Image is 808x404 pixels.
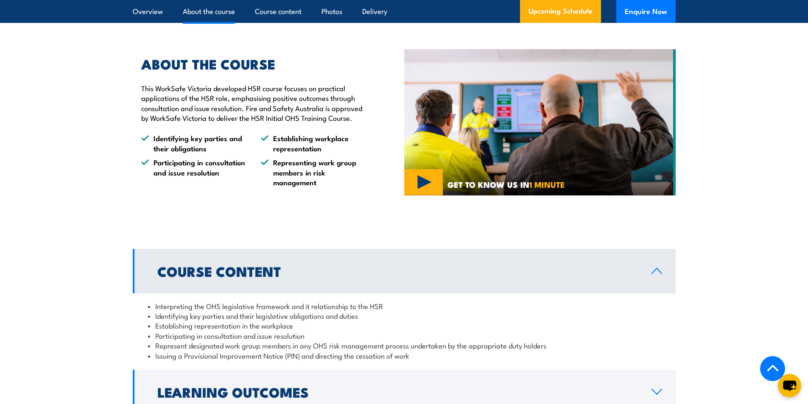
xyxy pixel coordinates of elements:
h2: Course Content [157,265,638,277]
li: Establishing representation in the workplace [148,320,660,330]
li: Participating in consultation and issue resolution [141,157,246,187]
a: Course Content [133,249,676,293]
li: Represent designated work group members in any OHS risk management process undertaken by the appr... [148,340,660,350]
li: Issuing a Provisional Improvement Notice (PIN) and directing the cessation of work [148,351,660,360]
button: chat-button [778,374,801,397]
li: Identifying key parties and their obligations [141,133,246,153]
li: Participating in consultation and issue resolution [148,331,660,340]
h2: ABOUT THE COURSE [141,58,365,70]
li: Interpreting the OHS legislative framework and it relationship to the HSR [148,301,660,311]
li: Identifying key parties and their legislative obligations and duties [148,311,660,320]
span: GET TO KNOW US IN [447,181,565,188]
li: Representing work group members in risk management [261,157,365,187]
strong: 1 MINUTE [529,178,565,190]
p: This WorkSafe Victoria developed HSR course focuses on practical applications of the HSR role, em... [141,83,365,123]
h2: Learning Outcomes [157,386,638,398]
li: Establishing workplace representation [261,133,365,153]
